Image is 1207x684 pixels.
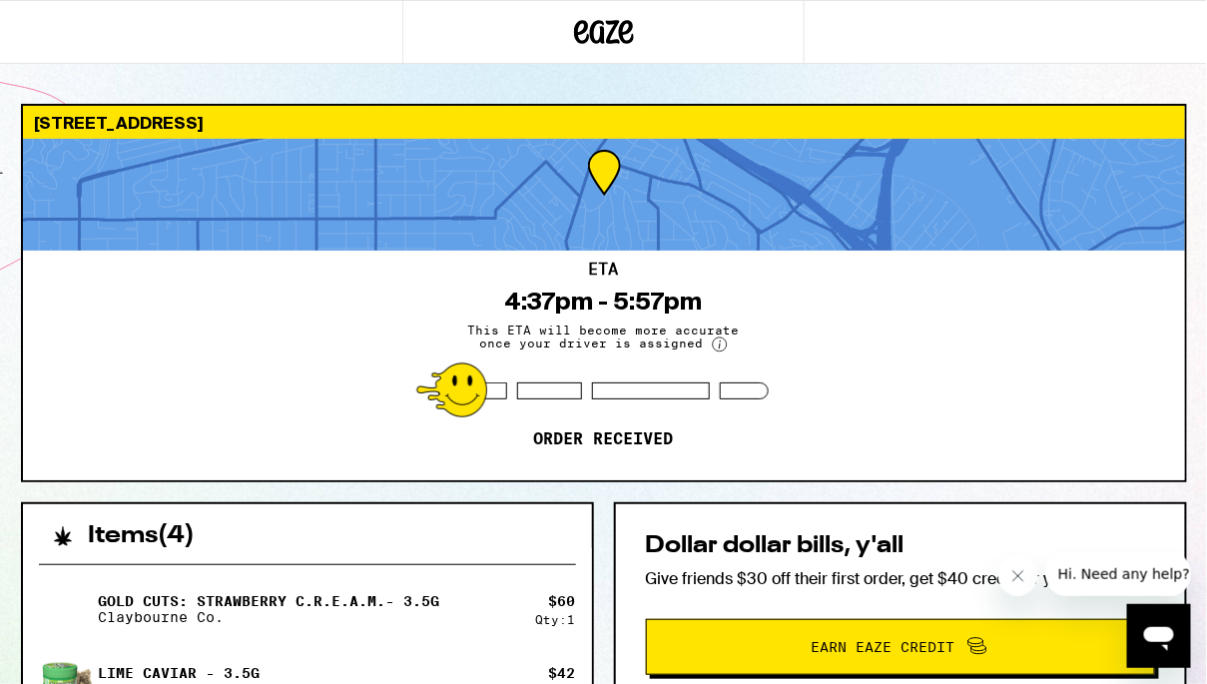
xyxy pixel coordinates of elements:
div: 4:37pm - 5:57pm [505,288,703,316]
div: Qty: 1 [536,613,576,626]
div: [STREET_ADDRESS] [23,106,1185,139]
div: $ 42 [549,665,576,681]
h2: Dollar dollar bills, y'all [646,534,1155,558]
p: Lime Caviar - 3.5g [99,665,261,681]
span: This ETA will become more accurate once your driver is assigned [454,324,754,352]
iframe: Button to launch messaging window [1127,604,1191,668]
p: Give friends $30 off their first order, get $40 credit for yourself! [646,568,1155,589]
div: $ 60 [549,593,576,609]
iframe: Message from company [1046,552,1191,596]
h2: ETA [589,262,619,278]
h2: Items ( 4 ) [89,524,196,548]
p: Claybourne Co. [99,609,440,625]
span: Earn Eaze Credit [812,640,955,654]
button: Earn Eaze Credit [646,619,1155,675]
iframe: Close message [998,556,1038,596]
img: Gold Cuts: Strawberry C.R.E.A.M.- 3.5g [39,581,95,637]
p: Order received [534,429,674,449]
p: Gold Cuts: Strawberry C.R.E.A.M.- 3.5g [99,593,440,609]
